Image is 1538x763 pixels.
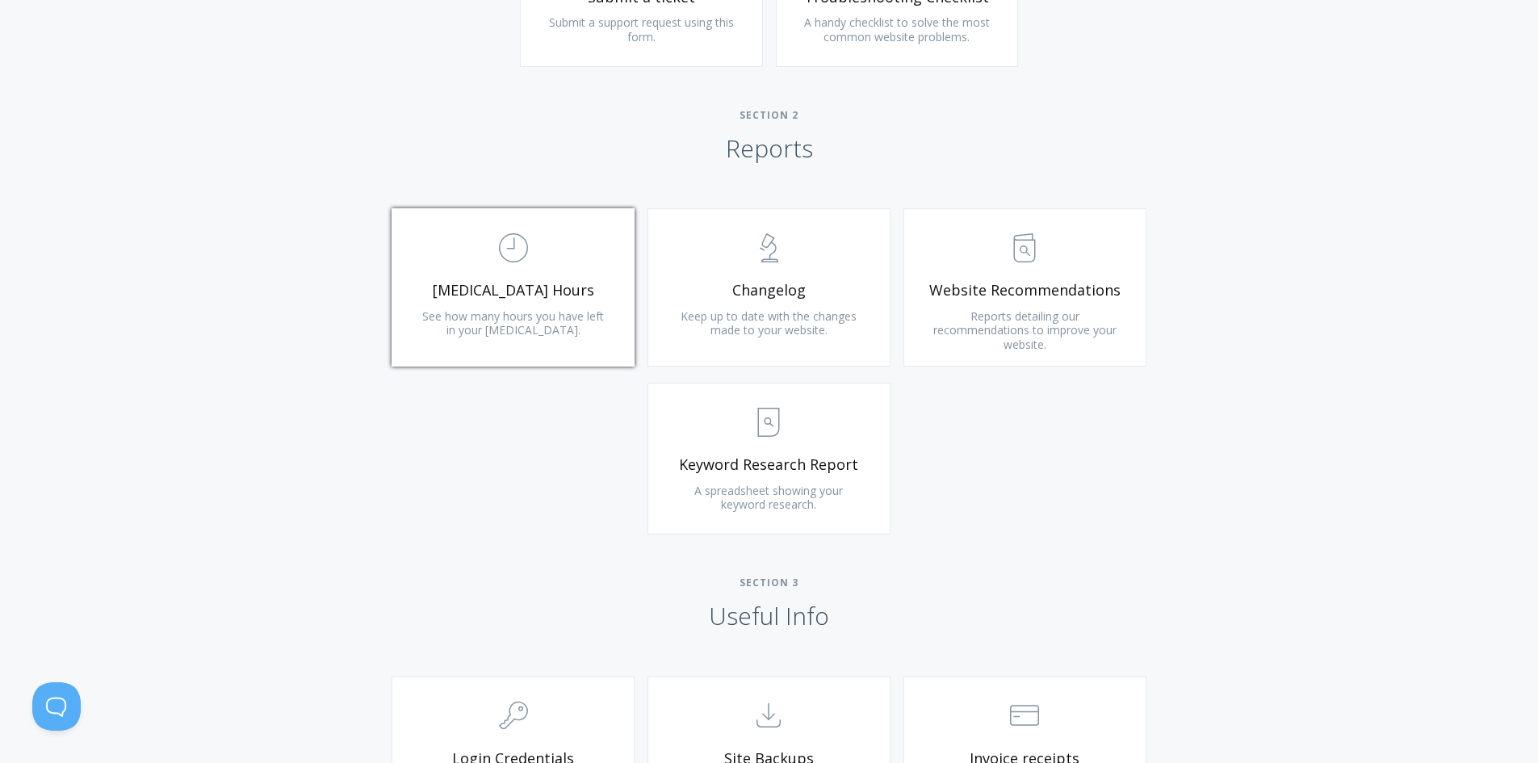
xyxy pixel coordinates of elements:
a: [MEDICAL_DATA] Hours See how many hours you have left in your [MEDICAL_DATA]. [392,208,635,367]
span: Keyword Research Report [673,455,865,474]
span: Submit a support request using this form. [549,15,734,44]
a: Changelog Keep up to date with the changes made to your website. [647,208,891,367]
span: Keep up to date with the changes made to your website. [681,308,857,338]
iframe: Toggle Customer Support [32,682,81,731]
span: See how many hours you have left in your [MEDICAL_DATA]. [422,308,604,338]
span: A spreadsheet showing your keyword research. [694,483,843,513]
span: Changelog [673,281,865,300]
span: Reports detailing our recommendations to improve your website. [933,308,1117,352]
span: [MEDICAL_DATA] Hours [417,281,610,300]
span: A handy checklist to solve the most common website problems. [804,15,990,44]
a: Keyword Research Report A spreadsheet showing your keyword research. [647,383,891,535]
span: Website Recommendations [928,281,1121,300]
a: Website Recommendations Reports detailing our recommendations to improve your website. [903,208,1146,367]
